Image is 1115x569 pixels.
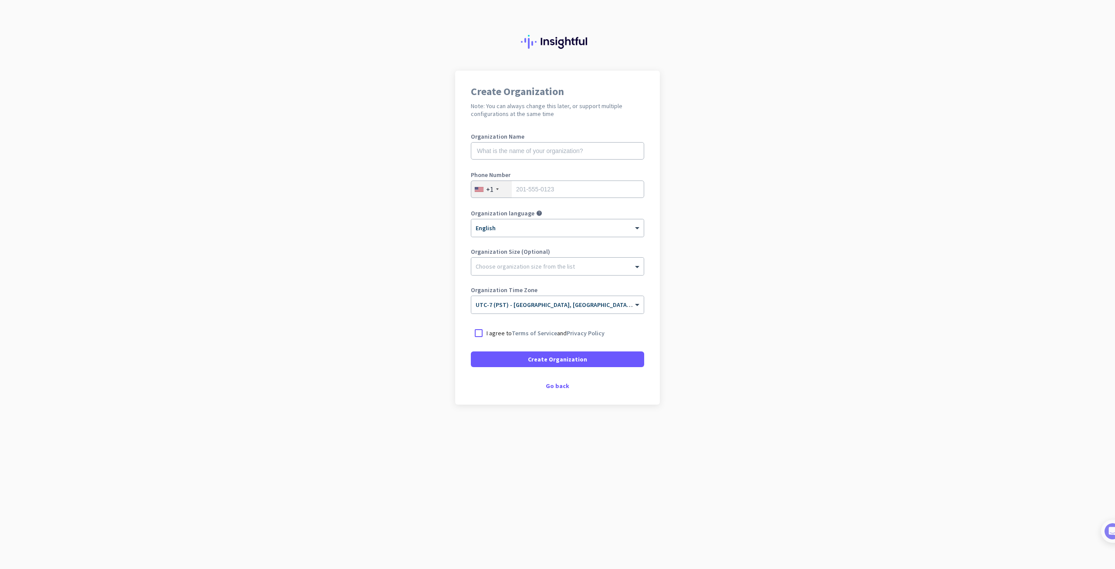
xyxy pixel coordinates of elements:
div: Go back [471,383,644,389]
input: What is the name of your organization? [471,142,644,160]
label: Organization Size (Optional) [471,249,644,255]
input: 201-555-0123 [471,181,644,198]
h2: Note: You can always change this later, or support multiple configurations at the same time [471,102,644,118]
h1: Create Organization [471,86,644,97]
button: Create Organization [471,351,644,367]
label: Organization Name [471,133,644,140]
a: Privacy Policy [567,329,605,337]
img: Insightful [521,35,594,49]
label: Phone Number [471,172,644,178]
label: Organization Time Zone [471,287,644,293]
label: Organization language [471,210,534,216]
i: help [536,210,542,216]
a: Terms of Service [512,329,557,337]
span: Create Organization [528,355,587,364]
div: +1 [486,185,493,194]
p: I agree to and [487,329,605,337]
